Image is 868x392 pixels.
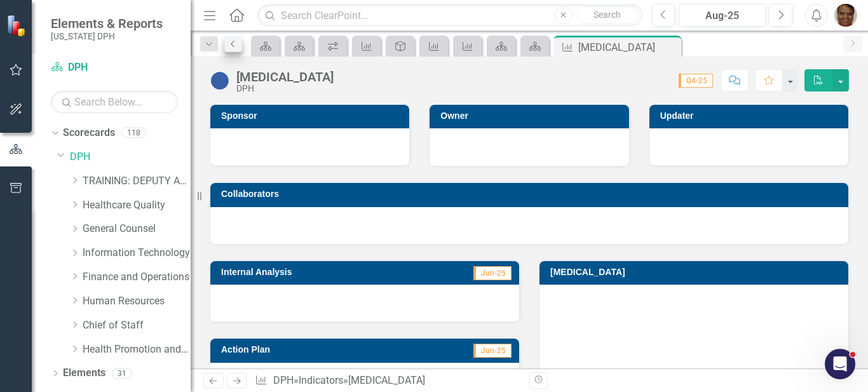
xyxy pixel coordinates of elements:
[576,6,639,24] button: Search
[257,4,642,27] input: Search ClearPoint...
[236,70,334,84] div: [MEDICAL_DATA]
[273,374,294,386] a: DPH
[825,349,855,379] iframe: Intercom live chat
[112,368,132,379] div: 31
[70,150,191,165] a: DPH
[83,318,191,333] a: Chief of Staff
[221,267,409,277] h3: Internal Analysis
[63,126,115,140] a: Scorecards
[473,266,512,280] span: Jun-25
[83,270,191,285] a: Finance and Operations
[578,39,678,55] div: [MEDICAL_DATA]
[299,374,343,386] a: Indicators
[51,91,178,113] input: Search Below...
[593,10,621,20] span: Search
[834,4,857,27] img: Sanjay Patel
[83,294,191,309] a: Human Resources
[660,111,842,121] h3: Updater
[221,111,403,121] h3: Sponsor
[51,60,178,75] a: DPH
[51,31,163,41] small: [US_STATE] DPH
[210,71,230,91] img: No Information
[683,8,761,24] div: Aug-25
[221,189,842,199] h3: Collaborators
[63,366,105,381] a: Elements
[51,16,163,31] span: Elements & Reports
[83,246,191,260] a: Information Technology
[83,198,191,213] a: Healthcare Quality
[550,267,842,277] h3: [MEDICAL_DATA]
[473,344,512,358] span: Jun-25
[121,128,146,139] div: 118
[236,84,334,93] div: DPH
[83,222,191,236] a: General Counsel
[679,74,713,88] span: Q4-25
[348,374,425,386] div: [MEDICAL_DATA]
[83,174,191,189] a: TRAINING: DEPUTY AREA
[221,345,383,355] h3: Action Plan
[5,13,29,37] img: ClearPoint Strategy
[83,342,191,357] a: Health Promotion and Services
[440,111,622,121] h3: Owner
[679,4,766,27] button: Aug-25
[255,374,520,388] div: » »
